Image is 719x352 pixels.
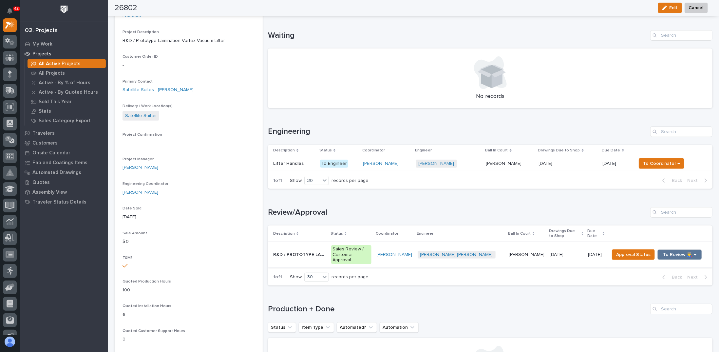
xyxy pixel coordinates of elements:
button: Approval Status [612,249,655,260]
p: Drawings Due to Shop [549,227,580,240]
button: Edit [658,3,682,13]
a: Satellite Suites - [PERSON_NAME] [123,87,194,93]
p: Engineer [415,147,432,154]
p: Ball In Court [508,230,531,237]
span: Approval Status [616,251,651,259]
a: Assembly View [20,187,108,197]
p: All Projects [39,70,65,76]
p: [PERSON_NAME] [486,160,523,166]
p: [DATE] [550,251,565,258]
p: 1 of 1 [268,173,287,189]
p: R&D / Prototype Lamination Vortex Vacuum Lifter [123,37,255,44]
button: To Review 👨‍🏭 → [657,249,702,260]
p: My Work [32,41,52,47]
p: R&D / PROTOTYPE LAMINATION VORTEX LIFTER [273,251,327,258]
a: Active - By % of Hours [25,78,108,87]
span: Customer Order ID [123,55,158,59]
p: Lifter Handles [273,160,305,166]
button: Next [685,178,712,184]
div: 30 [305,274,320,281]
p: 100 [123,287,255,294]
a: Active - By Quoted Hours [25,88,108,97]
h1: Waiting [268,31,648,40]
span: T&M? [123,256,133,260]
h1: Production + Done [268,304,648,314]
p: Engineer [417,230,434,237]
input: Search [650,304,712,314]
a: [PERSON_NAME] [419,161,454,166]
a: Satellite Suites [125,112,157,119]
p: Customers [32,140,58,146]
span: Quoted Customer Support Hours [123,329,185,333]
tr: Lifter HandlesLifter Handles To Engineer[PERSON_NAME] [PERSON_NAME] [PERSON_NAME][PERSON_NAME] [D... [268,156,712,171]
p: 6 [123,311,255,318]
span: Primary Contact [123,80,153,84]
p: Description [273,230,295,237]
p: Ball In Court [485,147,508,154]
a: Projects [20,49,108,59]
p: Sold This Year [39,99,72,105]
p: [DATE] [588,252,604,258]
span: Edit [670,5,678,11]
p: Projects [32,51,51,57]
p: Show [290,178,302,184]
a: All Active Projects [25,59,108,68]
p: Active - By % of Hours [39,80,90,86]
span: Date Sold [123,206,142,210]
div: 02. Projects [25,27,58,34]
p: Description [273,147,295,154]
p: Coordinator [376,230,399,237]
button: Automated? [337,322,377,333]
a: End User [123,12,142,19]
button: users-avatar [3,335,17,349]
a: [PERSON_NAME] [123,189,158,196]
span: Quoted Production Hours [123,280,171,284]
a: Travelers [20,128,108,138]
h1: Review/Approval [268,208,648,217]
button: Cancel [685,3,708,13]
a: Fab and Coatings Items [20,158,108,167]
div: Search [650,30,712,41]
div: Notifications42 [8,8,17,18]
span: Back [668,178,682,184]
button: Back [657,274,685,280]
span: Engineering Coordinator [123,182,168,186]
p: 0 [123,336,255,343]
div: Sales Review / Customer Approval [331,245,371,264]
a: [PERSON_NAME] [123,164,158,171]
p: Due Date [587,227,601,240]
p: 1 of 1 [268,269,287,285]
a: Onsite Calendar [20,148,108,158]
a: [PERSON_NAME] [PERSON_NAME] [420,252,493,258]
p: Status [319,147,332,154]
input: Search [650,127,712,137]
p: Sales Category Export [39,118,91,124]
span: Next [687,274,702,280]
p: Traveler Status Details [32,199,86,205]
tr: R&D / PROTOTYPE LAMINATION VORTEX LIFTERR&D / PROTOTYPE LAMINATION VORTEX LIFTER Sales Review / C... [268,242,712,268]
p: Fab and Coatings Items [32,160,87,166]
p: records per page [331,178,369,184]
a: Automated Drawings [20,167,108,177]
span: Project Description [123,30,159,34]
p: Show [290,274,302,280]
a: Traveler Status Details [20,197,108,207]
a: Stats [25,107,108,116]
button: Item Type [299,322,334,333]
p: Due Date [602,147,620,154]
span: Next [687,178,702,184]
p: - [123,140,255,147]
span: Quoted Installation Hours [123,304,171,308]
p: Active - By Quoted Hours [39,89,98,95]
div: To Engineer [320,160,348,168]
input: Search [650,207,712,218]
p: All Active Projects [39,61,81,67]
button: Status [268,322,296,333]
a: Sales Category Export [25,116,108,125]
p: Drawings Due to Shop [538,147,580,154]
a: [PERSON_NAME] [363,161,399,166]
p: [DATE] [123,214,255,221]
p: - [123,62,255,69]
